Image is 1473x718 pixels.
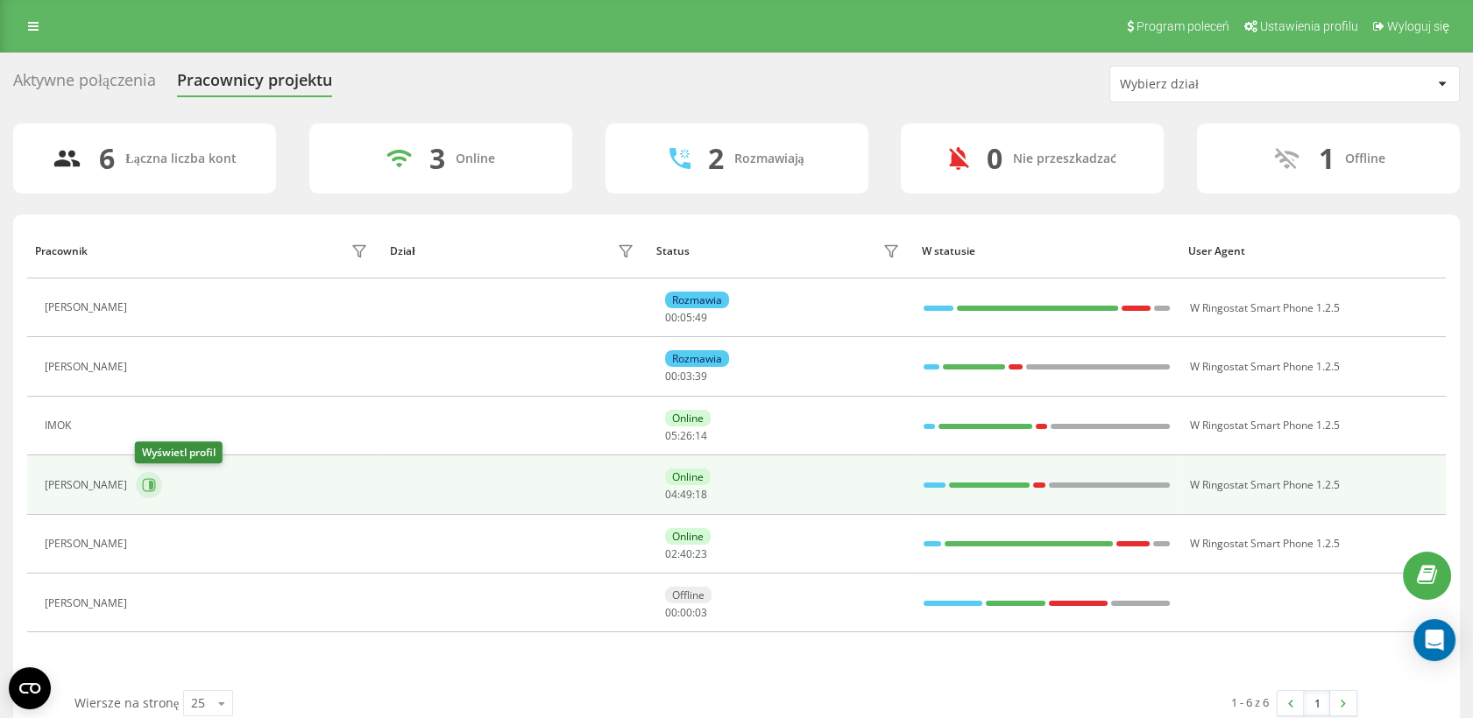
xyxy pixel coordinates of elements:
div: 1 [1319,142,1335,175]
div: 2 [708,142,724,175]
span: 00 [665,369,677,384]
span: W Ringostat Smart Phone 1.2.5 [1189,477,1339,492]
div: 0 [987,142,1002,175]
span: 00 [665,310,677,325]
div: Nie przeszkadzać [1013,151,1116,166]
div: : : [665,548,707,560]
div: : : [665,489,707,501]
button: Open CMP widget [9,667,51,709]
span: 04 [665,487,677,502]
span: 39 [695,369,707,384]
div: 3 [429,142,445,175]
div: IMOK [45,419,75,432]
span: 02 [665,546,677,561]
div: 1 - 6 z 6 [1231,693,1269,711]
span: W Ringostat Smart Phone 1.2.5 [1189,300,1339,315]
div: Online [665,468,711,485]
div: Wyświetl profil [135,442,223,464]
div: 6 [99,142,115,175]
div: Dział [390,245,414,257]
div: [PERSON_NAME] [45,479,131,491]
span: 40 [680,546,692,561]
div: User Agent [1188,245,1438,257]
span: W Ringostat Smart Phone 1.2.5 [1189,418,1339,433]
div: Pracownik [35,245,88,257]
span: 49 [680,487,692,502]
span: 03 [680,369,692,384]
div: Aktywne połączenia [13,71,156,98]
div: Online [456,151,495,166]
span: Ustawienia profilu [1260,19,1358,33]
div: Open Intercom Messenger [1413,619,1455,661]
span: 00 [665,605,677,620]
div: Rozmawia [665,350,729,367]
div: 25 [191,694,205,712]
span: Program poleceń [1137,19,1229,33]
span: 49 [695,310,707,325]
a: 1 [1304,691,1330,715]
div: Łączna liczba kont [125,151,236,166]
span: 23 [695,546,707,561]
span: W Ringostat Smart Phone 1.2.5 [1189,359,1339,374]
span: 05 [665,428,677,443]
div: : : [665,607,707,619]
div: [PERSON_NAME] [45,301,131,313]
div: Rozmawia [665,292,729,308]
div: Status [656,245,690,257]
div: Online [665,410,711,426]
span: 03 [695,605,707,620]
div: Online [665,528,711,545]
div: Wybierz dział [1120,77,1329,92]
div: : : [665,370,707,383]
div: [PERSON_NAME] [45,361,131,373]
span: 00 [680,605,692,620]
div: Pracownicy projektu [177,71,332,98]
span: 05 [680,310,692,325]
span: 18 [695,487,707,502]
div: W statusie [922,245,1172,257]
div: [PERSON_NAME] [45,538,131,550]
div: Rozmawiają [734,151,804,166]
div: : : [665,312,707,324]
span: Wiersze na stronę [74,694,179,711]
span: Wyloguj się [1387,19,1449,33]
span: W Ringostat Smart Phone 1.2.5 [1189,536,1339,551]
div: [PERSON_NAME] [45,597,131,609]
div: Offline [1345,151,1385,166]
span: 26 [680,428,692,443]
div: : : [665,430,707,442]
div: Offline [665,587,712,603]
span: 14 [695,428,707,443]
